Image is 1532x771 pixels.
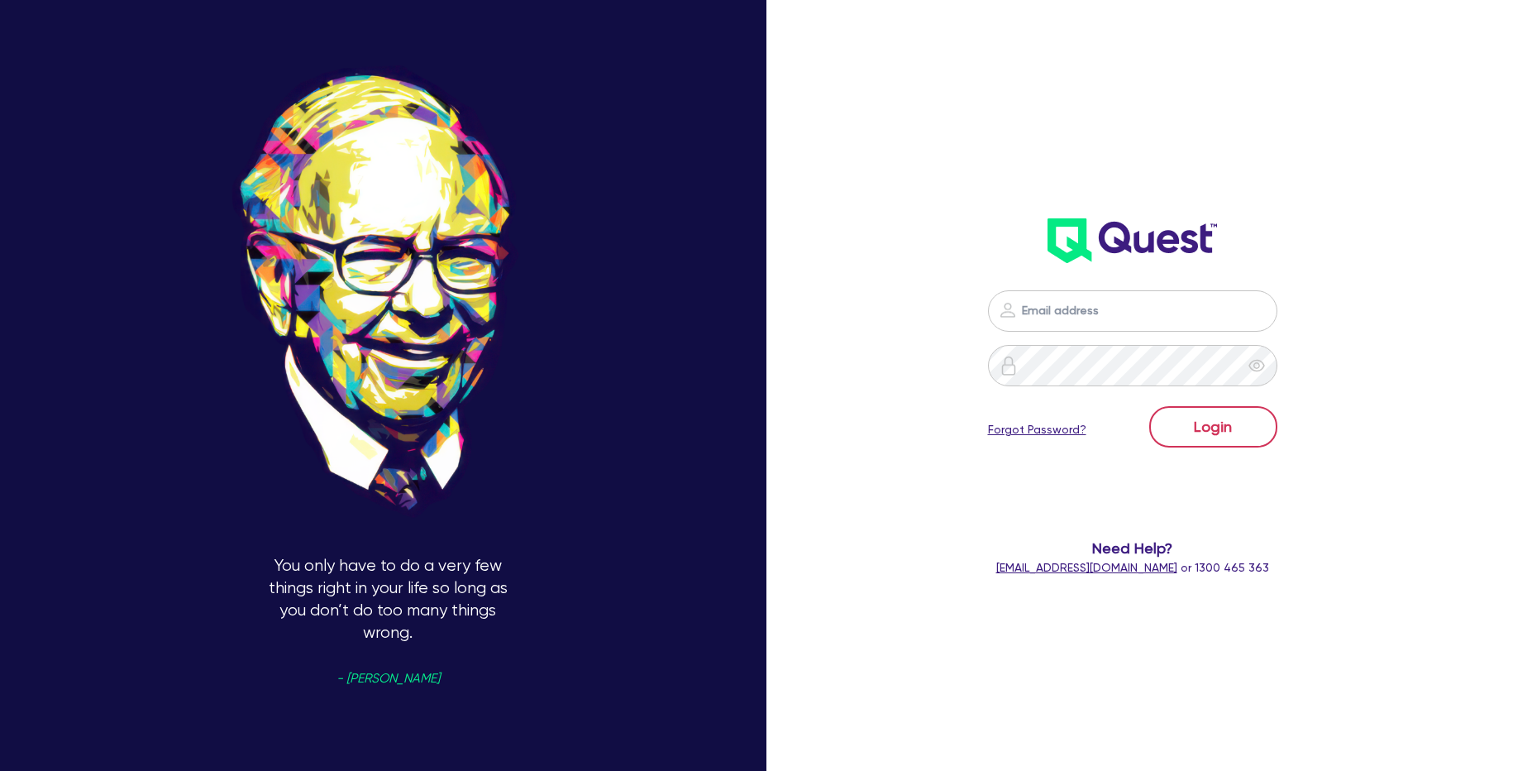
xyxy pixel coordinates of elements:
[1248,357,1265,374] span: eye
[998,300,1018,320] img: icon-password
[996,561,1177,574] a: [EMAIL_ADDRESS][DOMAIN_NAME]
[999,356,1019,376] img: icon-password
[988,290,1277,332] input: Email address
[996,561,1269,574] span: or 1300 465 363
[988,421,1086,438] a: Forgot Password?
[1048,218,1217,263] img: wH2k97JdezQIQAAAABJRU5ErkJggg==
[928,537,1337,559] span: Need Help?
[1149,406,1277,448] button: Login
[336,673,440,685] span: - [PERSON_NAME]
